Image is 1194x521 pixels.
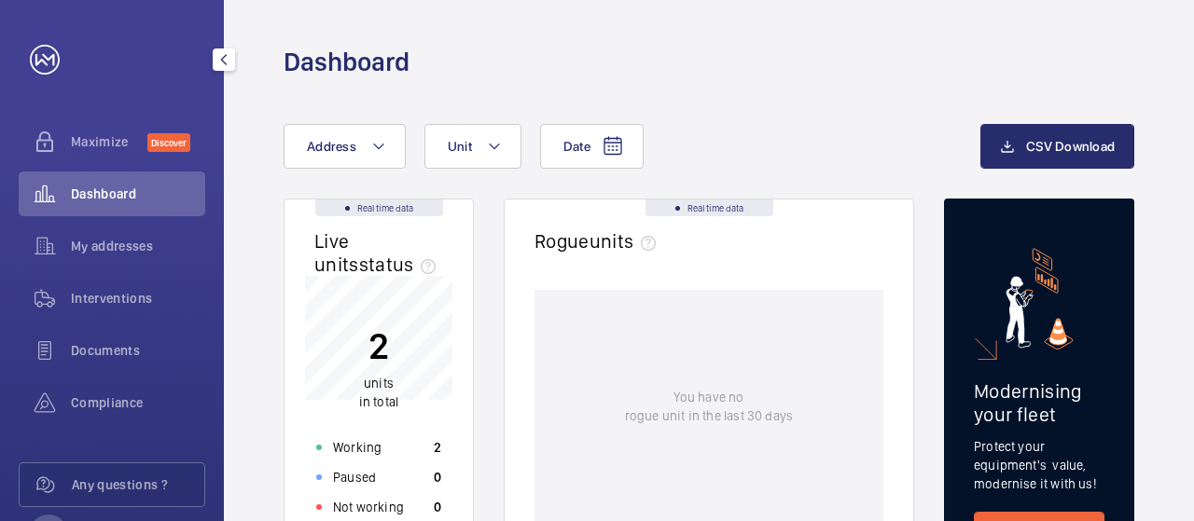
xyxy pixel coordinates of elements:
button: Unit [424,124,521,169]
p: 2 [359,322,398,369]
span: units [590,229,664,253]
span: Compliance [71,393,205,412]
p: You have no rogue unit in the last 30 days [625,388,793,425]
span: My addresses [71,237,205,255]
p: 2 [434,438,441,457]
p: Not working [333,498,404,516]
span: CSV Download [1026,139,1115,154]
p: 0 [434,498,441,516]
span: units [364,376,394,391]
span: Dashboard [71,185,205,203]
span: Maximize [71,132,147,151]
p: 0 [434,468,441,487]
button: Address [284,124,406,169]
button: Date [540,124,644,169]
img: marketing-card.svg [1006,248,1074,350]
h2: Rogue [535,229,663,253]
span: Discover [147,133,190,152]
span: Documents [71,341,205,360]
p: in total [359,374,398,411]
div: Real time data [646,199,773,216]
span: Interventions [71,289,205,308]
span: Date [563,139,590,154]
h2: Modernising your fleet [974,379,1104,426]
h1: Dashboard [284,45,410,79]
button: CSV Download [980,124,1134,169]
p: Protect your equipment's value, modernise it with us! [974,437,1104,493]
p: Paused [333,468,376,487]
p: Working [333,438,382,457]
span: Any questions ? [72,475,204,494]
div: Real time data [315,199,443,216]
span: Address [307,139,356,154]
span: Unit [448,139,472,154]
span: status [359,253,444,276]
h2: Live units [314,229,443,276]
